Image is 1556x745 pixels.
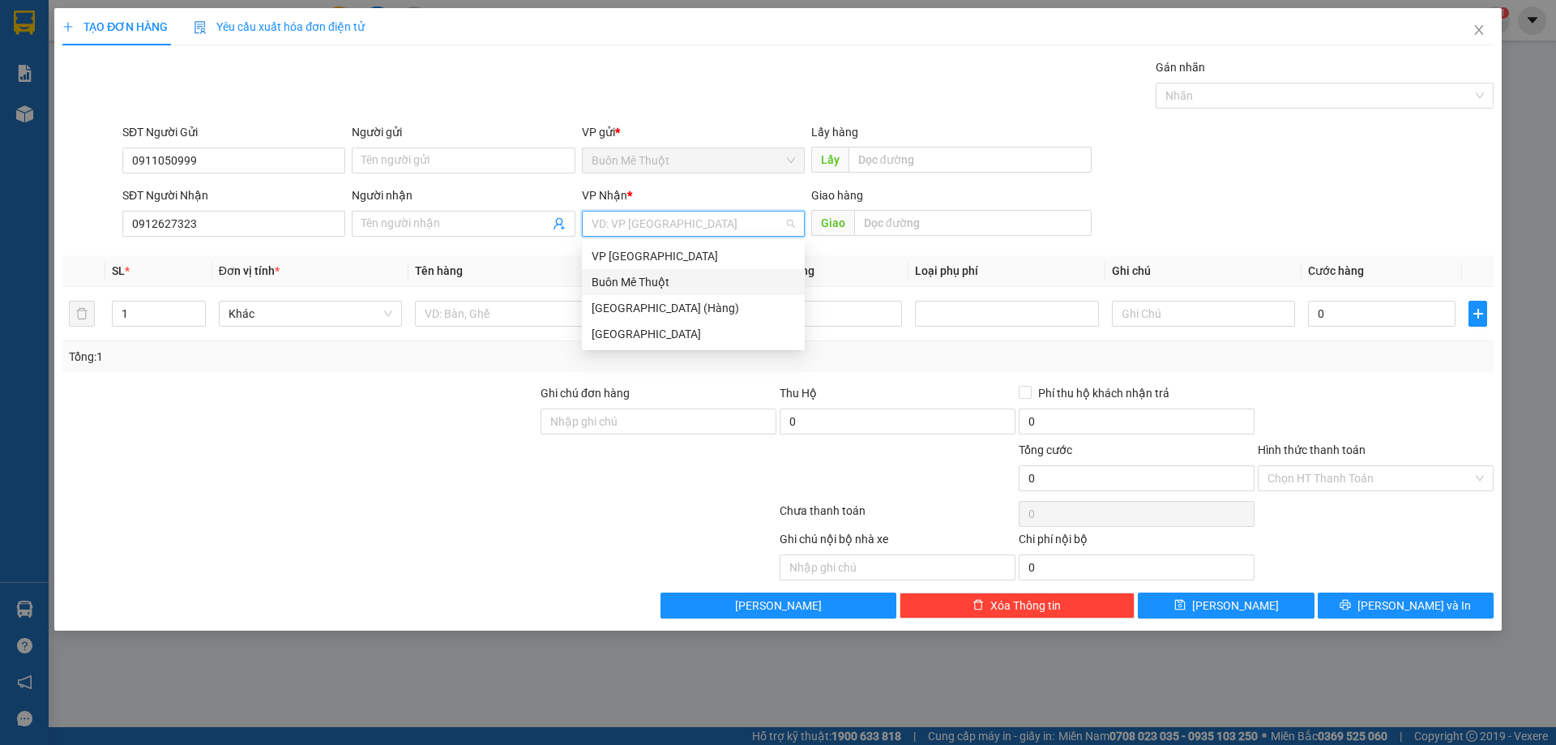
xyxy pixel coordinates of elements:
span: plus [1469,307,1485,320]
span: Đơn vị tính [219,264,280,277]
button: Close [1456,8,1502,54]
div: VP gửi [582,123,805,141]
input: Dọc đường [849,147,1092,173]
input: Ghi chú đơn hàng [541,409,776,435]
span: Giao [811,210,854,236]
span: Cước hàng [1308,264,1364,277]
span: Yêu cầu xuất hóa đơn điện tử [194,20,365,33]
div: Chi phí nội bộ [1019,530,1255,554]
button: printer[PERSON_NAME] và In [1318,593,1494,619]
div: SĐT Người Gửi [122,123,345,141]
div: Người nhận [352,186,575,204]
button: save[PERSON_NAME] [1138,593,1314,619]
div: Sài Gòn [582,321,805,347]
div: Tổng: 1 [69,348,601,366]
span: SL [112,264,125,277]
label: Hình thức thanh toán [1258,443,1366,456]
th: Ghi chú [1105,255,1302,287]
li: [GEOGRAPHIC_DATA] [8,8,235,96]
li: VP Buôn Mê Thuột [8,114,112,132]
button: delete [69,301,95,327]
span: Buôn Mê Thuột [592,148,795,173]
input: Dọc đường [854,210,1092,236]
div: Buôn Mê Thuột [582,269,805,295]
span: Khác [229,302,392,326]
span: user-add [553,217,566,230]
label: Gán nhãn [1156,61,1205,74]
button: plus [1468,301,1486,327]
span: [PERSON_NAME] và In [1357,597,1471,614]
div: VP [GEOGRAPHIC_DATA] [592,247,795,265]
label: Ghi chú đơn hàng [541,387,630,400]
img: icon [194,21,207,34]
span: TẠO ĐƠN HÀNG [62,20,168,33]
span: Phí thu hộ khách nhận trả [1032,384,1176,402]
span: Tên hàng [415,264,463,277]
div: Chưa thanh toán [778,502,1017,530]
li: VP [GEOGRAPHIC_DATA] (Hàng) [112,114,216,168]
input: Ghi Chú [1112,301,1295,327]
th: Loại phụ phí [908,255,1105,287]
span: [PERSON_NAME] [1192,597,1279,614]
span: close [1473,24,1485,36]
div: [GEOGRAPHIC_DATA] [592,325,795,343]
span: Giao hàng [811,189,863,202]
div: Đà Nẵng (Hàng) [582,295,805,321]
span: VP Nhận [582,189,627,202]
span: Lấy hàng [811,126,858,139]
div: Ghi chú nội bộ nhà xe [780,530,1015,554]
input: 0 [754,301,902,327]
input: Nhập ghi chú [780,554,1015,580]
span: save [1174,599,1186,612]
span: Tổng cước [1019,443,1072,456]
div: SĐT Người Nhận [122,186,345,204]
div: VP Nha Trang [582,243,805,269]
span: Thu Hộ [780,387,817,400]
button: [PERSON_NAME] [660,593,896,619]
input: VD: Bàn, Ghế [415,301,598,327]
span: printer [1340,599,1351,612]
span: [PERSON_NAME] [735,597,822,614]
div: [GEOGRAPHIC_DATA] (Hàng) [592,299,795,317]
div: Buôn Mê Thuột [592,273,795,291]
img: logo.jpg [8,8,65,65]
span: plus [62,21,74,32]
span: delete [972,599,984,612]
button: deleteXóa Thông tin [900,593,1135,619]
span: Xóa Thông tin [990,597,1061,614]
div: Người gửi [352,123,575,141]
span: Lấy [811,147,849,173]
